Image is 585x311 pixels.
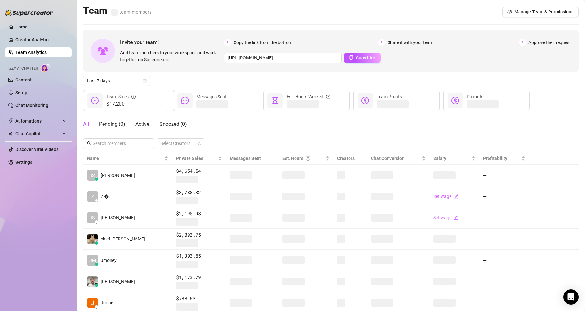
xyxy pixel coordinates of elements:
td: — [479,165,529,186]
span: edit [454,216,458,220]
span: $4,654.54 [176,167,222,175]
span: Izzy AI Chatter [8,65,38,72]
span: Team Profits [377,94,402,99]
span: Profitability [483,156,507,161]
a: Home [15,24,27,29]
span: $3,788.32 [176,189,222,196]
span: Name [87,155,163,162]
span: [PERSON_NAME] [101,172,135,179]
span: edit [454,194,458,199]
span: team members [111,9,152,15]
td: — [479,250,529,271]
a: Setup [15,90,27,95]
td: — [479,271,529,292]
span: Jorine [101,299,113,306]
a: Chat Monitoring [15,103,48,108]
span: dollar-circle [91,97,99,104]
img: Chat Copilot [8,132,12,136]
span: Last 7 days [87,76,146,86]
span: $2,190.98 [176,210,222,217]
img: AI Chatter [41,63,50,72]
span: Salary [433,156,446,161]
div: Open Intercom Messenger [563,289,579,305]
span: $17,200 [106,100,136,108]
span: Manage Team & Permissions [514,9,573,14]
span: 1 [224,39,231,46]
span: Snoozed ( 0 ) [159,121,187,127]
span: [PERSON_NAME] [101,278,135,285]
span: IS [91,172,95,179]
span: copy [349,55,353,60]
button: Copy Link [344,53,381,63]
span: Chat Copilot [15,129,61,139]
span: Approve their request [528,39,571,46]
span: thunderbolt [8,118,13,124]
span: dollar-circle [451,97,459,104]
span: Z [91,193,94,200]
a: Content [15,77,32,82]
input: Search members [93,140,145,147]
img: logo-BBDzfeDw.svg [5,10,53,16]
img: chief keef [87,234,98,244]
span: question-circle [306,155,310,162]
span: Jmoney [101,257,117,264]
span: message [181,97,189,104]
span: Messages Sent [196,94,227,99]
span: Messages Sent [230,156,261,161]
span: $1,173.79 [176,274,222,281]
div: Est. Hours [282,155,324,162]
span: Payouts [467,94,483,99]
span: $2,092.75 [176,231,222,239]
a: Set wageedit [433,215,458,220]
span: calendar [143,79,147,83]
span: question-circle [326,93,330,100]
a: Team Analytics [15,50,47,55]
span: Copy the link from the bottom [234,39,292,46]
th: Name [83,152,172,165]
span: $1,303.55 [176,252,222,260]
span: Automations [15,116,61,126]
span: 3 [519,39,526,46]
th: Creators [333,152,367,165]
span: 2 [378,39,385,46]
span: Add team members to your workspace and work together on Supercreator. [120,49,221,63]
div: Team Sales [106,93,136,100]
div: All [83,120,89,128]
span: hourglass [271,97,279,104]
span: [PERSON_NAME] [101,214,135,221]
span: Invite your team! [120,38,224,46]
span: Copy Link [356,55,376,60]
span: Chat Conversion [371,156,404,161]
h2: Team [83,4,152,17]
span: Active [135,121,149,127]
span: chief [PERSON_NAME] [101,235,145,242]
img: Jorine [87,298,98,308]
span: dollar-circle [361,97,369,104]
td: — [479,207,529,229]
span: search [87,141,91,146]
span: IS [91,214,95,221]
span: team [197,141,201,145]
a: Settings [15,160,32,165]
span: info-circle [131,93,136,100]
div: Pending ( 0 ) [99,120,125,128]
a: Discover Viral Videos [15,147,58,152]
div: Est. Hours Worked [287,93,330,100]
span: Share it with your team [388,39,433,46]
td: — [479,186,529,208]
span: setting [507,10,512,14]
span: Private Sales [176,156,203,161]
a: Set wageedit [433,194,458,199]
span: Z �. [101,193,110,200]
td: — [479,229,529,250]
span: $788.53 [176,295,222,302]
button: Manage Team & Permissions [502,7,579,17]
span: JM [89,257,96,264]
a: Creator Analytics [15,34,66,45]
img: Kyle Wessels [87,276,98,287]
